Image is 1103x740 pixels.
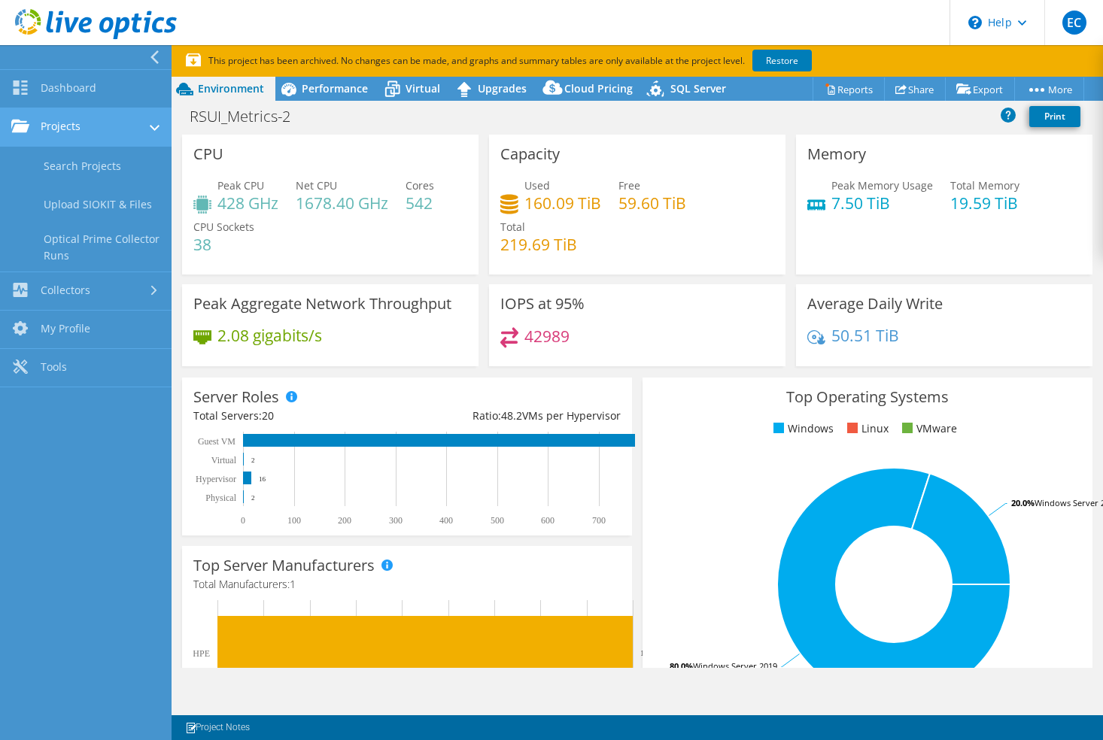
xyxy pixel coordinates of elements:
span: CPU Sockets [193,220,254,234]
span: Environment [198,81,264,96]
h3: Capacity [500,146,560,162]
h4: 42989 [524,328,570,344]
text: Hypervisor [196,474,236,484]
span: Peak CPU [217,178,264,193]
a: Share [884,77,946,101]
div: Ratio: VMs per Hypervisor [407,408,621,424]
text: 200 [338,515,351,526]
h4: 19.59 TiB [950,195,1019,211]
text: 16 [259,475,266,483]
text: Guest VM [198,436,235,447]
h4: 160.09 TiB [524,195,601,211]
h3: Memory [807,146,866,162]
span: 20 [262,408,274,423]
text: HPE [193,648,210,659]
span: Used [524,178,550,193]
span: Performance [302,81,368,96]
h3: CPU [193,146,223,162]
li: VMware [898,420,957,437]
h3: Top Server Manufacturers [193,557,375,574]
h4: 219.69 TiB [500,236,577,253]
text: 0 [241,515,245,526]
h3: Peak Aggregate Network Throughput [193,296,451,312]
h3: Average Daily Write [807,296,943,312]
h3: IOPS at 95% [500,296,585,312]
span: Cores [406,178,434,193]
h3: Top Operating Systems [654,389,1081,405]
text: 2 [251,494,255,502]
a: Project Notes [175,718,260,737]
h4: 50.51 TiB [831,327,899,344]
span: Net CPU [296,178,337,193]
svg: \n [968,16,982,29]
p: This project has been archived. No changes can be made, and graphs and summary tables are only av... [186,53,923,69]
text: 100 [287,515,301,526]
h4: 428 GHz [217,195,278,211]
a: More [1014,77,1084,101]
h4: 59.60 TiB [618,195,686,211]
h4: Total Manufacturers: [193,576,621,593]
text: 300 [389,515,403,526]
span: Cloud Pricing [564,81,633,96]
tspan: 20.0% [1011,497,1035,508]
text: 700 [592,515,606,526]
span: Free [618,178,640,193]
h3: Server Roles [193,389,279,405]
li: Windows [770,420,834,437]
li: Linux [843,420,889,437]
span: 1 [290,577,296,591]
div: Total Servers: [193,408,407,424]
tspan: Windows Server 2019 [693,660,777,672]
span: Total Memory [950,178,1019,193]
a: Export [945,77,1015,101]
span: Upgrades [478,81,527,96]
text: 600 [541,515,555,526]
h4: 38 [193,236,254,253]
h4: 2.08 gigabits/s [217,327,322,344]
span: EC [1062,11,1086,35]
span: Total [500,220,525,234]
span: 48.2 [501,408,522,423]
h4: 7.50 TiB [831,195,933,211]
a: Print [1029,106,1080,127]
text: 2 [251,456,255,464]
span: Peak Memory Usage [831,178,933,193]
h1: RSUI_Metrics-2 [183,108,314,125]
span: SQL Server [670,81,726,96]
h4: 1678.40 GHz [296,195,388,211]
h4: 542 [406,195,434,211]
text: 400 [439,515,453,526]
tspan: 80.0% [670,660,693,672]
text: Physical [205,493,236,503]
text: 500 [491,515,504,526]
a: Reports [813,77,885,101]
span: Virtual [406,81,440,96]
text: Virtual [211,455,237,466]
a: Restore [752,50,812,71]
